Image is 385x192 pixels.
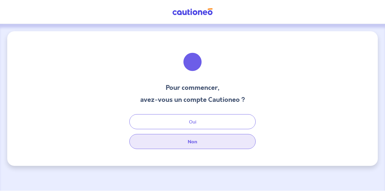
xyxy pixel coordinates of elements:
button: Non [129,134,256,149]
img: Cautioneo [170,8,215,16]
h3: Pour commencer, [140,83,245,93]
img: illu_welcome.svg [176,46,209,78]
h3: avez-vous un compte Cautioneo ? [140,95,245,105]
button: Oui [129,114,256,129]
